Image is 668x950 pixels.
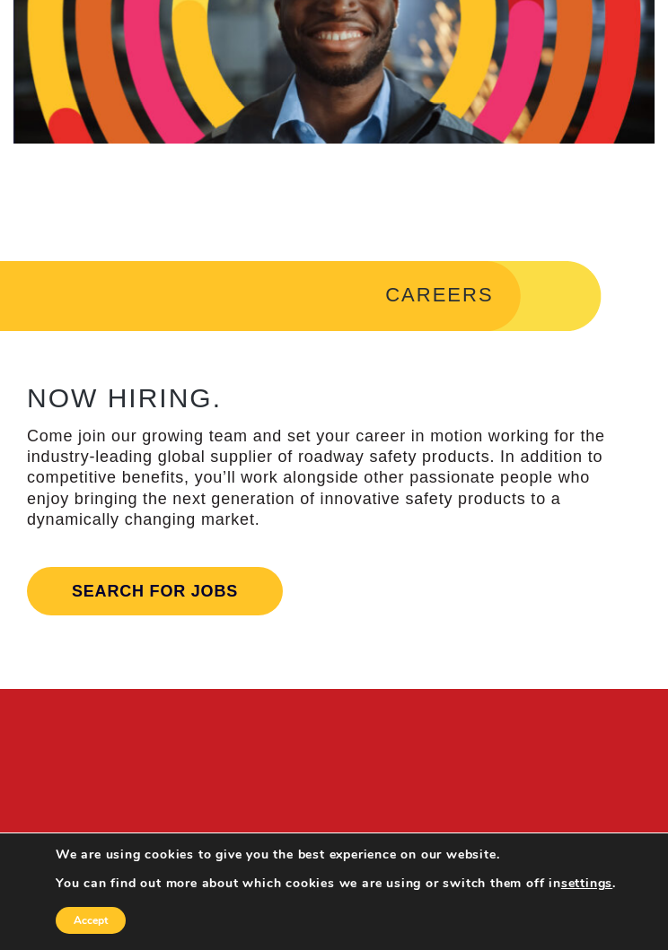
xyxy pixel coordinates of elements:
[56,876,616,892] p: You can find out more about which cookies we are using or switch them off in .
[27,426,620,531] p: Come join our growing team and set your career in motion working for the industry-leading global ...
[561,876,612,892] button: settings
[27,567,283,615] a: Search for jobs
[56,847,616,863] p: We are using cookies to give you the best experience on our website.
[27,383,620,413] h2: NOW HIRING.
[56,907,126,934] button: Accept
